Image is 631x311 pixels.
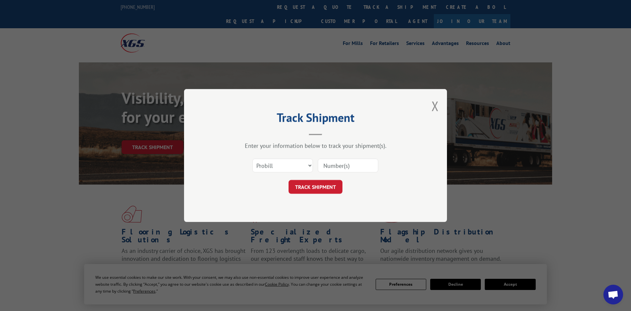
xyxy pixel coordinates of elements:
div: Enter your information below to track your shipment(s). [217,142,414,149]
input: Number(s) [318,159,378,172]
button: TRACK SHIPMENT [289,180,342,194]
a: Open chat [603,285,623,304]
button: Close modal [432,97,439,115]
h2: Track Shipment [217,113,414,125]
